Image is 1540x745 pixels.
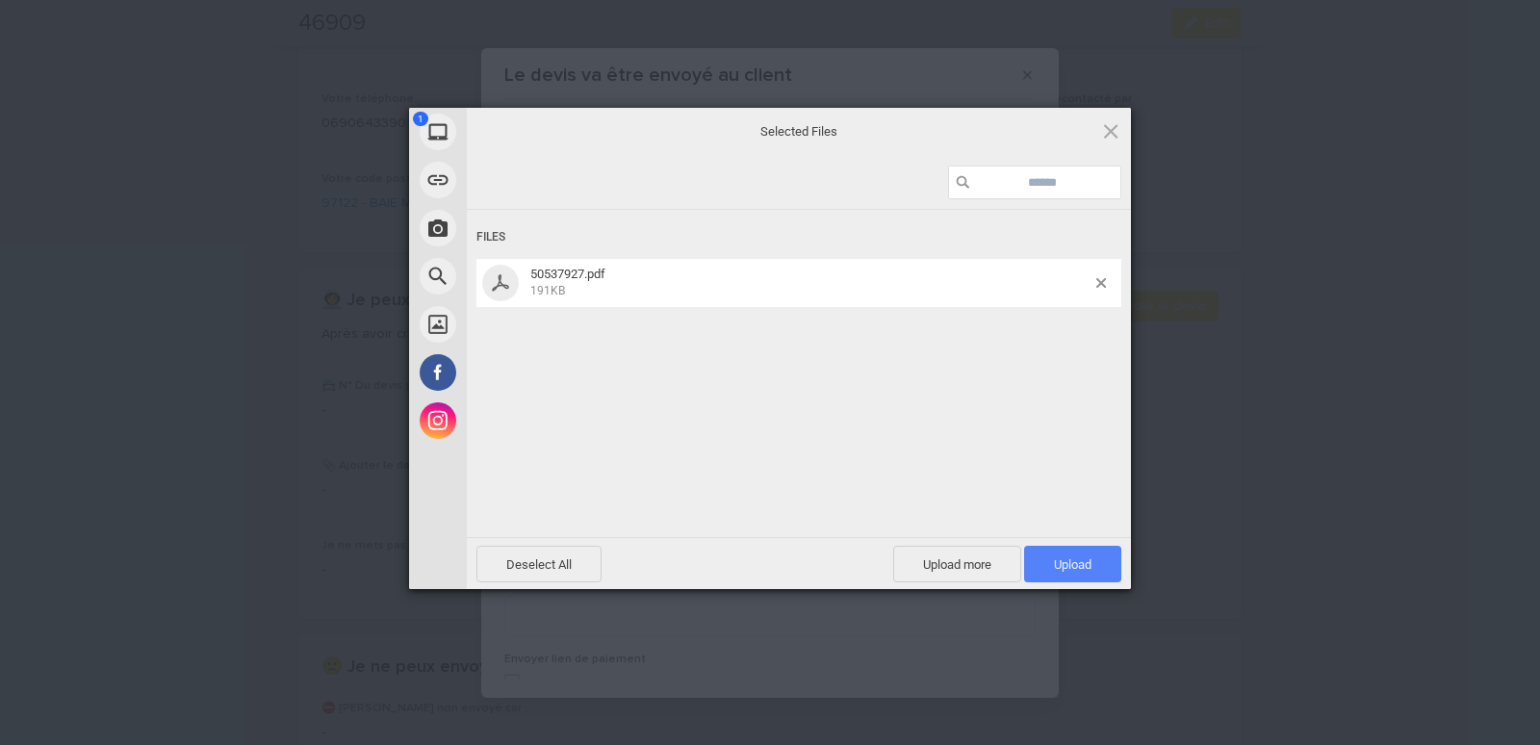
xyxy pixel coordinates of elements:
span: 191KB [530,284,565,297]
span: 1 [413,112,428,126]
div: My Device [409,108,640,156]
div: Files [476,219,1121,255]
span: Upload [1024,546,1121,582]
span: 50537927.pdf [525,267,1096,298]
div: Link (URL) [409,156,640,204]
div: Take Photo [409,204,640,252]
span: Selected Files [606,123,991,141]
div: Web Search [409,252,640,300]
div: Unsplash [409,300,640,348]
span: Upload [1054,557,1091,572]
span: Upload more [893,546,1021,582]
div: Instagram [409,397,640,445]
span: Deselect All [476,546,602,582]
span: 50537927.pdf [530,267,605,281]
span: Click here or hit ESC to close picker [1100,120,1121,141]
div: Facebook [409,348,640,397]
